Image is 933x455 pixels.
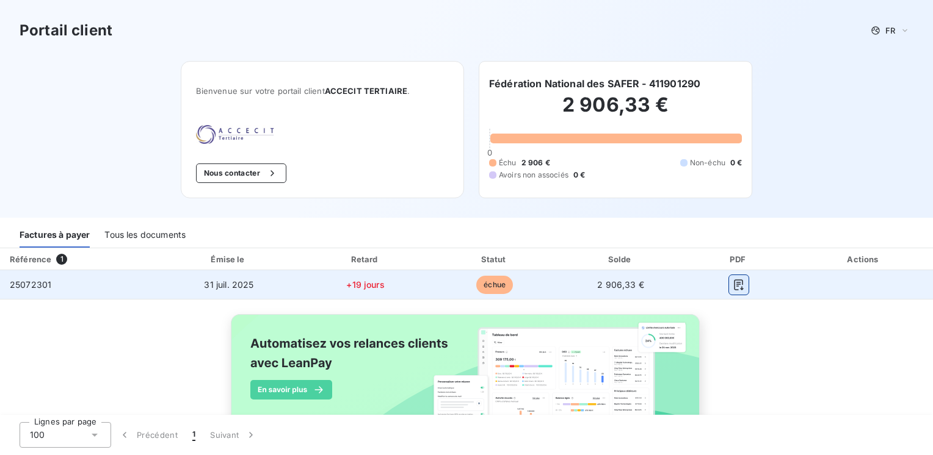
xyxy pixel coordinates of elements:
span: 1 [192,429,195,441]
span: +19 jours [346,279,384,290]
div: Actions [797,253,931,265]
div: Solde [561,253,681,265]
div: PDF [686,253,793,265]
span: Échu [499,157,517,168]
div: Tous les documents [104,222,186,248]
div: Référence [10,254,51,264]
span: Bienvenue sur votre portail client . [196,86,449,96]
span: 2 906 € [521,157,550,168]
span: 25072301 [10,279,51,290]
div: Retard [303,253,429,265]
div: Factures à payer [20,222,90,248]
span: ACCECIT TERTIAIRE [325,86,408,96]
h2: 2 906,33 € [489,93,742,129]
h3: Portail client [20,20,112,41]
button: Nous contacter [196,163,286,183]
span: échue [476,276,513,294]
span: 0 € [730,157,742,168]
div: Statut [434,253,556,265]
span: 2 906,33 € [597,279,644,290]
button: Suivant [203,422,264,448]
button: Précédent [111,422,185,448]
span: Non-échu [690,157,725,168]
span: 1 [56,254,67,265]
span: 0 [487,148,492,157]
span: Avoirs non associés [499,170,568,181]
span: FR [885,26,895,35]
button: 1 [185,422,203,448]
h6: Fédération National des SAFER - 411901290 [489,76,700,91]
span: 100 [30,429,45,441]
div: Émise le [160,253,297,265]
span: 0 € [573,170,585,181]
span: 31 juil. 2025 [204,279,253,290]
img: Company logo [196,125,274,144]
